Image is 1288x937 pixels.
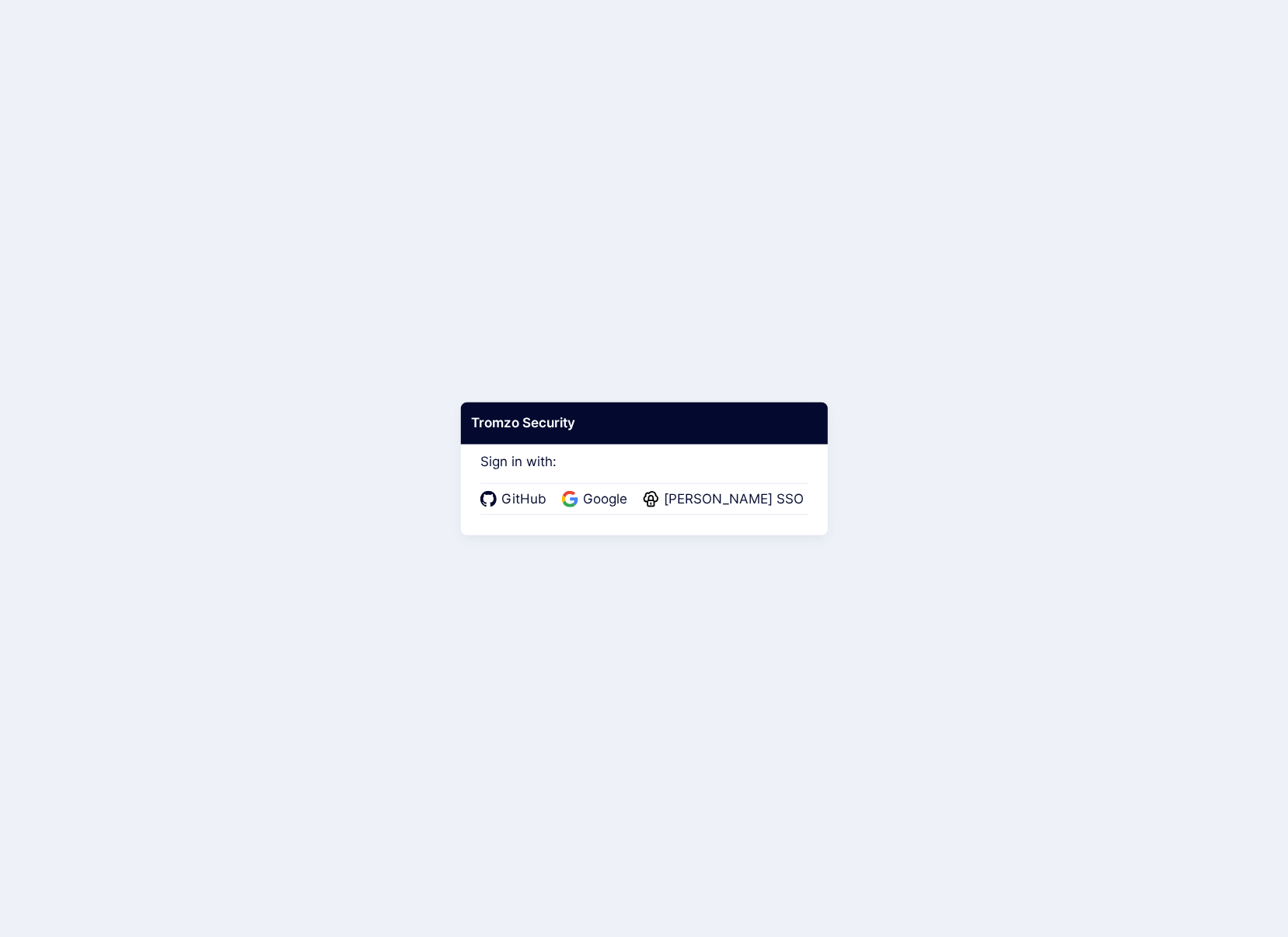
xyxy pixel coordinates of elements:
span: [PERSON_NAME] SSO [659,489,808,510]
span: Google [578,489,632,510]
a: [PERSON_NAME] SSO [643,489,808,510]
div: Tromzo Security [460,402,827,444]
a: Google [562,489,632,510]
div: Sign in with: [480,433,808,515]
a: GitHub [480,489,551,510]
span: GitHub [497,489,551,510]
